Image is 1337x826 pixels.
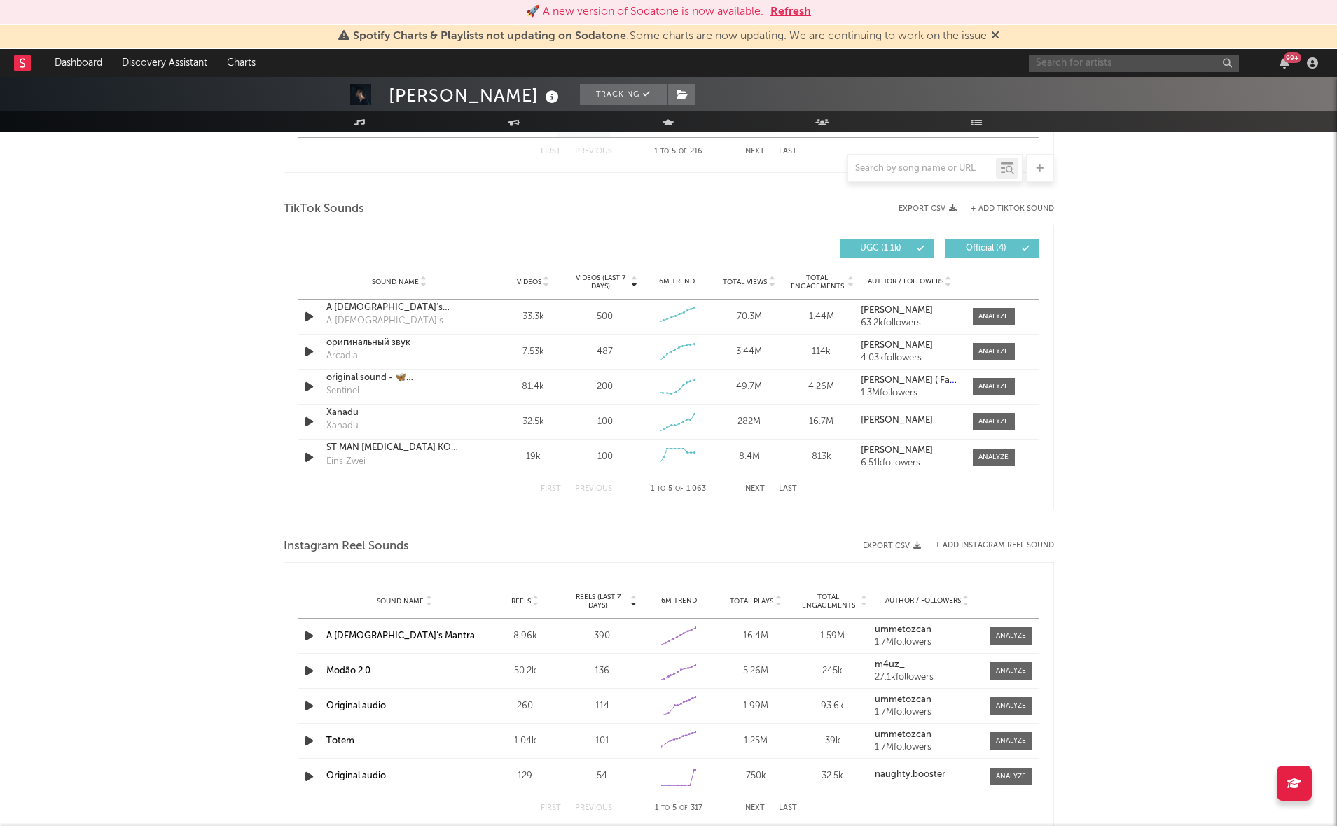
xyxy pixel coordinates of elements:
[798,664,868,678] div: 245k
[326,336,473,350] a: оригинальный звук
[789,310,854,324] div: 1.44M
[861,376,958,386] a: [PERSON_NAME] ( Fan Boy )
[875,673,980,682] div: 27.1k followers
[326,631,475,640] a: A [DEMOGRAPHIC_DATA]’s Mantra
[716,450,782,464] div: 8.4M
[640,800,717,817] div: 1 5 317
[861,376,978,385] strong: [PERSON_NAME] ( Fan Boy )
[567,664,637,678] div: 136
[567,699,637,713] div: 114
[660,148,669,155] span: to
[644,596,714,606] div: 6M Trend
[326,384,359,398] div: Sentinel
[861,416,958,426] a: [PERSON_NAME]
[991,31,999,42] span: Dismiss
[745,485,765,493] button: Next
[490,699,560,713] div: 260
[721,629,791,643] div: 16.4M
[789,450,854,464] div: 813k
[721,699,791,713] div: 1.99M
[326,301,473,315] div: A [DEMOGRAPHIC_DATA]’s Mantra
[861,416,933,425] strong: [PERSON_NAME]
[875,695,980,705] a: ummetozcan
[597,415,613,429] div: 100
[716,380,782,394] div: 49.7M
[326,701,386,710] a: Original audio
[779,804,797,812] button: Last
[789,380,854,394] div: 4.26M
[567,593,629,610] span: Reels (last 7 days)
[640,143,717,160] div: 1 5 216
[885,596,961,605] span: Author / Followers
[861,341,958,351] a: [PERSON_NAME]
[861,318,958,328] div: 63.2k followers
[745,804,765,812] button: Next
[875,770,945,779] strong: naughty.booster
[353,31,987,42] span: : Some charts are now updating. We are continuing to work on the issue
[779,485,797,493] button: Last
[875,730,931,739] strong: ummetozcan
[567,734,637,748] div: 101
[957,205,1054,213] button: + Add TikTok Sound
[575,804,612,812] button: Previous
[541,485,561,493] button: First
[745,148,765,155] button: Next
[501,345,566,359] div: 7.53k
[1284,52,1301,63] div: 99 +
[1029,55,1239,72] input: Search for artists
[640,481,717,498] div: 1 5 1,063
[353,31,626,42] span: Spotify Charts & Playlists not updating on Sodatone
[868,277,943,286] span: Author / Followers
[861,458,958,468] div: 6.51k followers
[326,666,370,675] a: Modão 2.0
[541,148,561,155] button: First
[789,274,845,290] span: Total Engagements
[861,446,958,456] a: [PERSON_NAME]
[517,278,541,286] span: Videos
[112,49,217,77] a: Discovery Assistant
[716,345,782,359] div: 3.44M
[798,699,868,713] div: 93.6k
[875,770,980,780] a: naughty.booster
[326,371,473,385] a: original sound - 🦋 [PERSON_NAME] 🦋{ Fan Boy }
[875,743,980,752] div: 1.7M followers
[501,415,566,429] div: 32.5k
[490,734,560,748] div: 1.04k
[875,730,980,740] a: ummetozcan
[861,306,958,316] a: [PERSON_NAME]
[675,486,684,492] span: of
[326,441,473,455] a: ST MAN [MEDICAL_DATA] KO CHORA
[789,415,854,429] div: 16.7M
[490,664,560,678] div: 50.2k
[798,629,868,643] div: 1.59M
[326,736,354,745] a: Totem
[326,349,358,363] div: Arcadia
[899,204,957,213] button: Export CSV
[721,664,791,678] div: 5.26M
[798,769,868,783] div: 32.5k
[580,84,667,105] button: Tracking
[945,239,1039,258] button: Official(4)
[567,769,637,783] div: 54
[861,353,958,363] div: 4.03k followers
[45,49,112,77] a: Dashboard
[284,201,364,218] span: TikTok Sounds
[326,455,366,469] div: Eins Zwei
[597,310,613,324] div: 500
[372,278,419,286] span: Sound Name
[501,450,566,464] div: 19k
[511,597,531,605] span: Reels
[723,278,767,286] span: Total Views
[389,84,562,107] div: [PERSON_NAME]
[501,380,566,394] div: 81.4k
[875,708,980,717] div: 1.7M followers
[861,306,933,315] strong: [PERSON_NAME]
[875,695,931,704] strong: ummetozcan
[597,450,613,464] div: 100
[954,244,1018,253] span: Official ( 4 )
[326,406,473,420] a: Xanadu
